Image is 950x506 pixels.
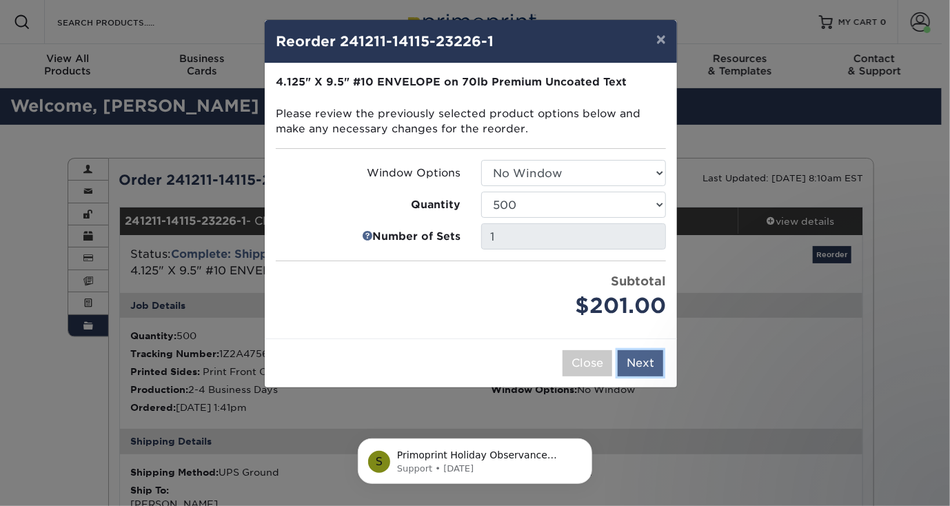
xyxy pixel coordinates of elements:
button: Close [563,350,612,376]
button: Next [618,350,663,376]
p: Please review the previously selected product options below and make any necessary changes for th... [276,74,666,137]
label: Window Options [276,165,461,181]
p: Primoprint Holiday Observance Please note that our customer service department will be closed [DA... [397,39,575,53]
p: Message from Support, sent 9w ago [397,53,575,65]
div: message notification from Support, 9w ago. Primoprint Holiday Observance Please note that our cus... [358,29,592,74]
h4: Reorder 241211-14115-23226-1 [276,31,666,52]
div: $201.00 [481,290,666,322]
strong: Number of Sets [372,229,461,245]
strong: 4.125" X 9.5" #10 ENVELOPE on 70lb Premium Uncoated Text [276,75,627,88]
strong: Quantity [411,197,461,213]
div: Profile image for Support [368,41,390,63]
strong: Subtotal [611,274,666,288]
button: × [645,20,677,59]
